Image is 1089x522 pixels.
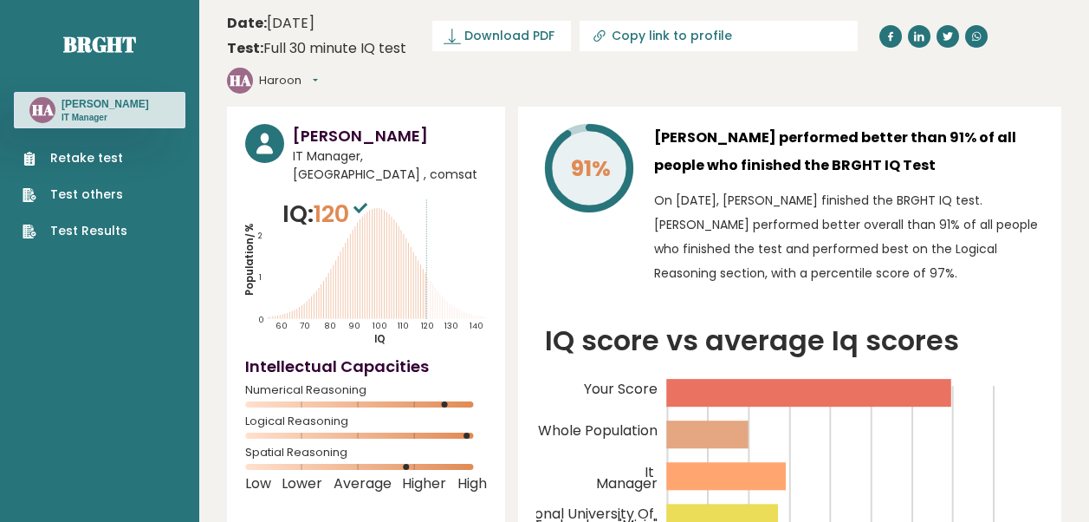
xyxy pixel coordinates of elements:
text: HA [32,100,54,120]
a: Download PDF [432,21,571,51]
tspan: Manager [596,473,658,493]
p: IT Manager [62,112,149,124]
div: Full 30 minute IQ test [227,38,406,59]
tspan: 2 [258,230,263,241]
tspan: 90 [348,320,360,331]
a: Brght [63,30,136,58]
h4: Intellectual Capacities [245,355,487,378]
span: Higher [402,480,446,487]
span: IT Manager, [GEOGRAPHIC_DATA] , comsat [293,147,487,184]
span: Spatial Reasoning [245,449,487,456]
tspan: IQ [374,332,386,346]
time: [DATE] [227,13,314,34]
tspan: 1 [259,271,262,283]
tspan: 70 [300,320,310,331]
span: 120 [314,198,372,230]
tspan: 80 [324,320,336,331]
span: Download PDF [464,27,554,45]
tspan: 60 [275,320,288,331]
tspan: 110 [398,320,409,331]
tspan: Your Score [584,379,658,399]
span: Lower [282,480,322,487]
span: Numerical Reasoning [245,387,487,394]
tspan: 91% [571,153,611,184]
b: Date: [227,13,267,33]
span: High [457,480,487,487]
span: Average [334,480,392,487]
tspan: Whole Population [538,421,658,440]
tspan: 130 [444,320,458,331]
h3: [PERSON_NAME] performed better than 91% of all people who finished the BRGHT IQ Test [654,124,1043,179]
tspan: 100 [373,320,387,331]
p: On [DATE], [PERSON_NAME] finished the BRGHT IQ test. [PERSON_NAME] performed better overall than ... [654,188,1043,285]
b: Test: [227,38,263,58]
h3: [PERSON_NAME] [62,97,149,111]
span: Low [245,480,271,487]
a: Retake test [23,149,127,167]
a: Test Results [23,222,127,240]
tspan: 140 [470,320,483,331]
a: Test others [23,186,127,204]
p: IQ: [282,197,372,232]
tspan: It [645,462,654,482]
text: HA [230,70,251,90]
h3: [PERSON_NAME] [293,124,487,147]
tspan: 120 [421,320,434,331]
button: Haroon [259,72,318,89]
tspan: Population/% [243,223,256,296]
span: Logical Reasoning [245,418,487,425]
tspan: IQ score vs average Iq scores [545,321,959,360]
tspan: 0 [258,314,264,325]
